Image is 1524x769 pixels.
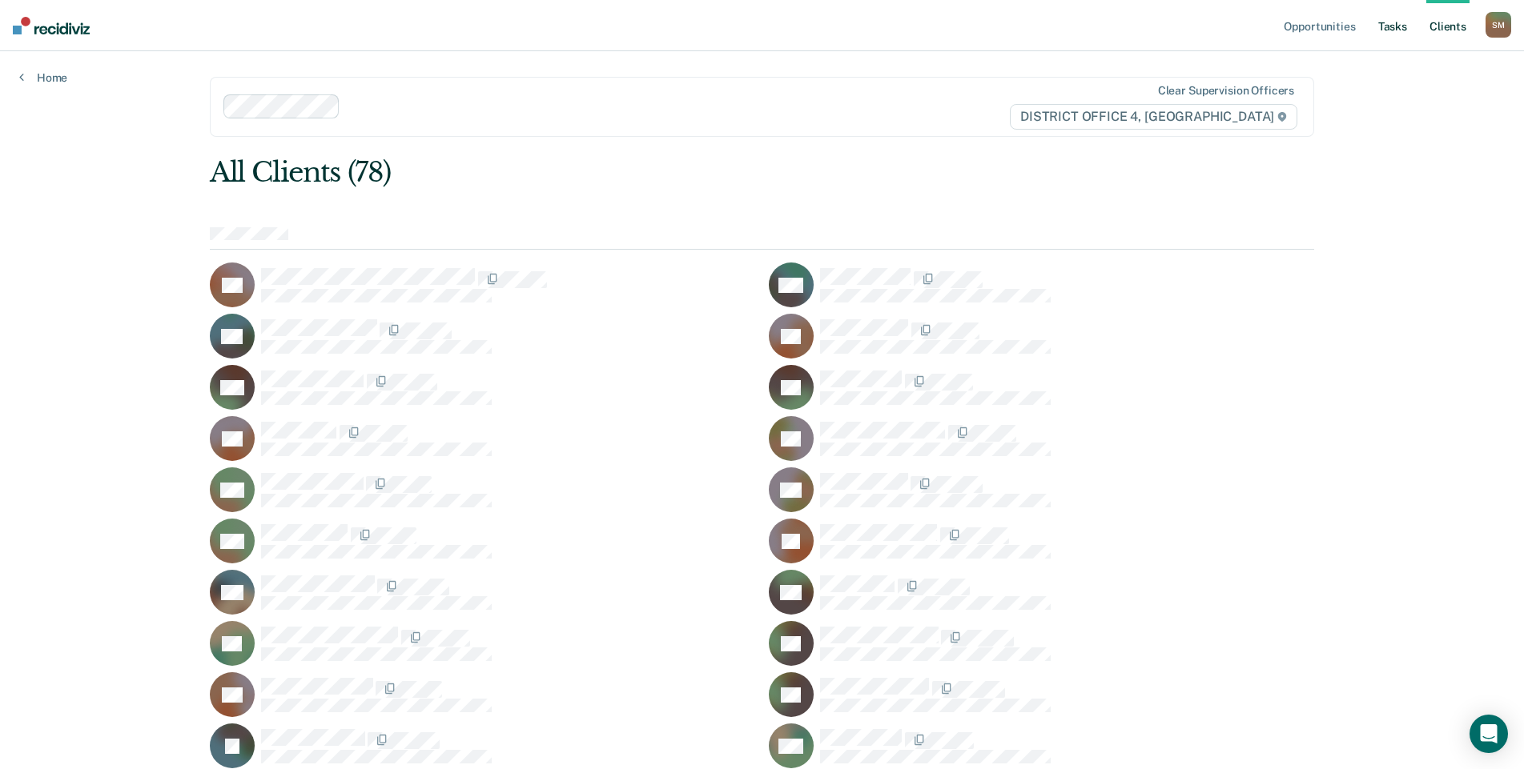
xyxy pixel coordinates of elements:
div: S M [1486,12,1511,38]
img: Recidiviz [13,17,90,34]
div: Open Intercom Messenger [1470,715,1508,753]
span: DISTRICT OFFICE 4, [GEOGRAPHIC_DATA] [1010,104,1297,130]
div: Clear supervision officers [1158,84,1294,98]
div: All Clients (78) [210,156,1093,189]
button: SM [1486,12,1511,38]
a: Home [19,70,67,85]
